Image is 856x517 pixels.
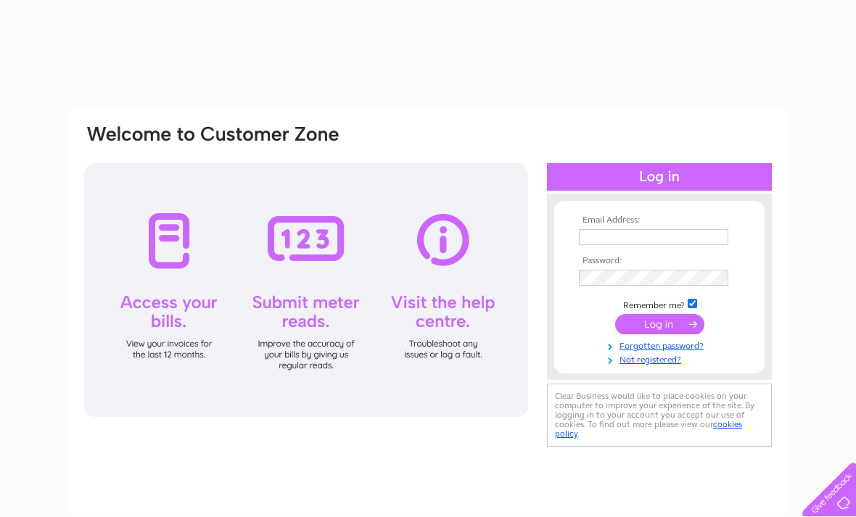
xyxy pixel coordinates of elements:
div: Clear Business would like to place cookies on your computer to improve your experience of the sit... [547,384,772,447]
a: cookies policy [555,419,742,439]
a: Not registered? [579,352,744,365]
th: Password: [575,256,744,266]
th: Email Address: [575,215,744,226]
a: Forgotten password? [579,338,744,352]
input: Submit [615,314,704,334]
td: Remember me? [575,297,744,311]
